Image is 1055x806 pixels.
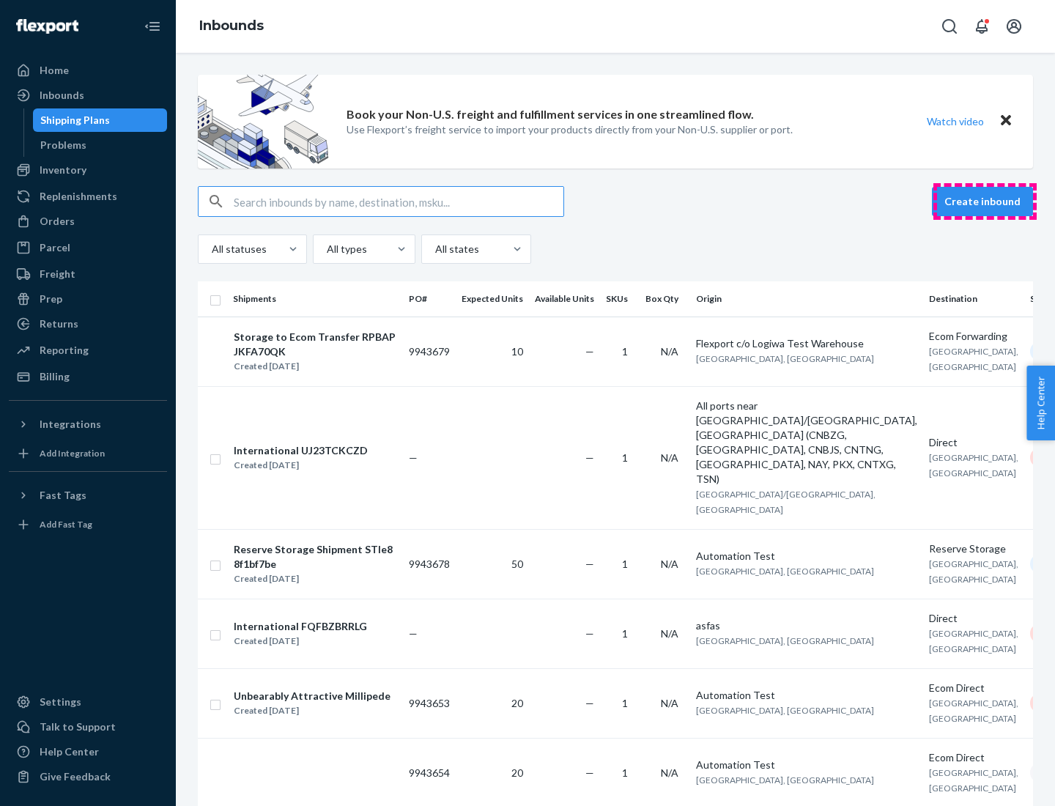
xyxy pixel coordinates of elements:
div: International FQFBZBRRLG [234,619,367,634]
div: Automation Test [696,758,917,772]
div: Orders [40,214,75,229]
button: Help Center [1026,366,1055,440]
span: [GEOGRAPHIC_DATA], [GEOGRAPHIC_DATA] [929,767,1018,794]
span: [GEOGRAPHIC_DATA], [GEOGRAPHIC_DATA] [929,558,1018,585]
span: — [585,627,594,640]
button: Give Feedback [9,765,167,788]
div: Reserve Storage [929,541,1018,556]
span: [GEOGRAPHIC_DATA], [GEOGRAPHIC_DATA] [696,353,874,364]
div: Home [40,63,69,78]
div: Settings [40,695,81,709]
span: 1 [622,697,628,709]
a: Parcel [9,236,167,259]
a: Inventory [9,158,167,182]
div: Prep [40,292,62,306]
div: Returns [40,317,78,331]
td: 9943678 [403,529,456,599]
a: Inbounds [9,84,167,107]
span: [GEOGRAPHIC_DATA], [GEOGRAPHIC_DATA] [929,452,1018,478]
span: N/A [661,558,678,570]
span: [GEOGRAPHIC_DATA], [GEOGRAPHIC_DATA] [929,628,1018,654]
a: Home [9,59,167,82]
button: Open notifications [967,12,996,41]
span: [GEOGRAPHIC_DATA], [GEOGRAPHIC_DATA] [929,698,1018,724]
th: Available Units [529,281,600,317]
div: Created [DATE] [234,359,396,374]
span: [GEOGRAPHIC_DATA], [GEOGRAPHIC_DATA] [696,566,874,577]
p: Use Flexport’s freight service to import your products directly from your Non-U.S. supplier or port. [347,122,793,137]
div: Storage to Ecom Transfer RPBAPJKFA70QK [234,330,396,359]
span: 1 [622,451,628,464]
div: Created [DATE] [234,634,367,648]
div: Billing [40,369,70,384]
span: 1 [622,766,628,779]
a: Problems [33,133,168,157]
span: N/A [661,627,678,640]
div: Add Fast Tag [40,518,92,530]
div: Give Feedback [40,769,111,784]
div: Parcel [40,240,70,255]
span: — [585,766,594,779]
div: Ecom Direct [929,750,1018,765]
div: Direct [929,611,1018,626]
div: Replenishments [40,189,117,204]
div: Problems [40,138,86,152]
div: Reserve Storage Shipment STIe88f1bf7be [234,542,396,572]
span: 1 [622,558,628,570]
button: Watch video [917,111,993,132]
span: N/A [661,451,678,464]
div: asfas [696,618,917,633]
a: Prep [9,287,167,311]
a: Freight [9,262,167,286]
div: Fast Tags [40,488,86,503]
button: Close [996,111,1015,132]
div: Created [DATE] [234,458,368,473]
span: N/A [661,766,678,779]
th: Expected Units [456,281,529,317]
button: Create inbound [932,187,1033,216]
div: Add Integration [40,447,105,459]
a: Orders [9,210,167,233]
span: 1 [622,345,628,358]
span: [GEOGRAPHIC_DATA], [GEOGRAPHIC_DATA] [696,705,874,716]
span: — [585,345,594,358]
span: — [585,451,594,464]
span: [GEOGRAPHIC_DATA], [GEOGRAPHIC_DATA] [929,346,1018,372]
a: Replenishments [9,185,167,208]
div: Shipping Plans [40,113,110,127]
button: Close Navigation [138,12,167,41]
td: 9943679 [403,317,456,386]
a: Settings [9,690,167,714]
p: Book your Non-U.S. freight and fulfillment services in one streamlined flow. [347,106,754,123]
ol: breadcrumbs [188,5,275,48]
div: Ecom Forwarding [929,329,1018,344]
div: Freight [40,267,75,281]
div: International UJ23TCKCZD [234,443,368,458]
span: 1 [622,627,628,640]
img: Flexport logo [16,19,78,34]
th: SKUs [600,281,640,317]
div: Direct [929,435,1018,450]
a: Shipping Plans [33,108,168,132]
th: PO# [403,281,456,317]
span: [GEOGRAPHIC_DATA], [GEOGRAPHIC_DATA] [696,774,874,785]
span: 20 [511,766,523,779]
div: Created [DATE] [234,703,390,718]
div: Flexport c/o Logiwa Test Warehouse [696,336,917,351]
a: Help Center [9,740,167,764]
button: Open Search Box [935,12,964,41]
div: Integrations [40,417,101,432]
td: 9943653 [403,668,456,738]
div: Help Center [40,744,99,759]
span: 20 [511,697,523,709]
a: Talk to Support [9,715,167,739]
a: Reporting [9,339,167,362]
button: Open account menu [999,12,1029,41]
span: 50 [511,558,523,570]
span: — [585,558,594,570]
div: Automation Test [696,549,917,563]
input: All states [434,242,435,256]
th: Origin [690,281,923,317]
div: Ecom Direct [929,681,1018,695]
